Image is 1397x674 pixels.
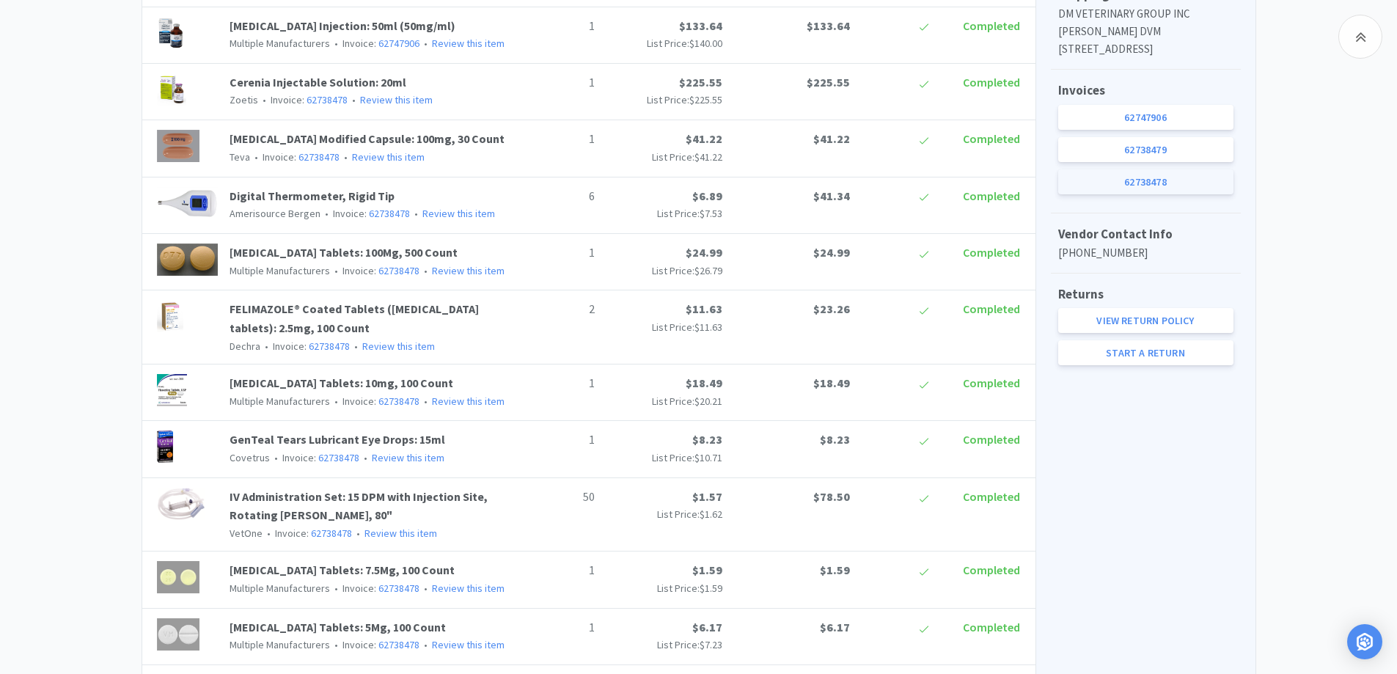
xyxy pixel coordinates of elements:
a: 62738478 [318,451,359,464]
span: Multiple Manufacturers [230,264,330,277]
img: cf50c79df5644d98a89d08dea1f4a566_154642.png [157,561,200,593]
span: Dechra [230,340,260,353]
span: Completed [963,18,1020,33]
span: $225.55 [689,93,722,106]
a: Review this item [432,264,505,277]
span: • [342,150,350,164]
span: • [272,451,280,464]
a: View Return Policy [1058,308,1233,333]
a: 62747906 [378,37,419,50]
a: [MEDICAL_DATA] Injection: 50ml (50mg/ml) [230,18,455,33]
p: 1 [521,618,595,637]
a: GenTeal Tears Lubricant Eye Drops: 15ml [230,432,445,447]
span: $41.22 [686,131,722,146]
span: • [260,93,268,106]
span: • [422,582,430,595]
img: f044567866ca4ca0852161d49569aa0d_399837.png [157,374,187,406]
a: Digital Thermometer, Rigid Tip [230,188,395,203]
span: • [354,527,362,540]
span: $11.63 [686,301,722,316]
img: 19fdefc7561b45629dd502a709500619_209218.png [157,431,173,463]
span: Completed [963,432,1020,447]
img: 0fea4985345546a1a2d13ce8cb4e6d5a_311471.png [157,243,219,276]
span: $26.79 [694,264,722,277]
span: $23.26 [813,301,850,316]
a: Cerenia Injectable Solution: 20ml [230,75,406,89]
p: 50 [521,488,595,507]
p: 1 [521,561,595,580]
span: • [332,582,340,595]
span: Amerisource Bergen [230,207,320,220]
a: 62747906 [1058,105,1233,130]
span: • [350,93,358,106]
span: Invoice: [258,93,348,106]
span: Completed [963,131,1020,146]
span: Invoice: [320,207,410,220]
a: Review this item [432,37,505,50]
span: • [422,395,430,408]
span: Multiple Manufacturers [230,638,330,651]
p: 6 [521,187,595,206]
span: $1.59 [700,582,722,595]
span: Completed [963,376,1020,390]
span: Completed [963,489,1020,504]
a: 62738478 [1058,169,1233,194]
h5: Invoices [1058,81,1233,100]
span: $7.53 [700,207,722,220]
img: 4f038bf4143f4944856ca8ba83f2ee27_540744.png [157,73,186,106]
span: • [422,638,430,651]
span: Multiple Manufacturers [230,395,330,408]
span: Covetrus [230,451,270,464]
span: Completed [963,188,1020,203]
span: $6.17 [692,620,722,634]
a: Review this item [364,527,437,540]
p: 1 [521,130,595,149]
span: Invoice: [330,582,419,595]
span: • [332,264,340,277]
img: e34303e1cd6c4a579e281f7a90565650_272834.png [157,187,219,219]
span: $8.23 [820,432,850,447]
img: bca28a9e5f8c483784fa7a5577a2b30b_209217.png [157,17,185,49]
a: 62738478 [378,264,419,277]
span: Multiple Manufacturers [230,37,330,50]
a: Start a Return [1058,340,1233,365]
span: $41.22 [694,150,722,164]
img: 3697147cad2246baae91e54f874fe4e9_17992.png [157,300,184,332]
p: List Price: [606,205,722,221]
span: $1.59 [692,563,722,577]
img: a45f7f7bdea545b794e52d514dc253ba_297986.png [157,488,206,520]
p: List Price: [606,319,722,335]
span: $20.21 [694,395,722,408]
a: [MEDICAL_DATA] Tablets: 7.5Mg, 100 Count [230,563,455,577]
span: $225.55 [679,75,722,89]
span: Invoice: [330,638,419,651]
span: Multiple Manufacturers [230,582,330,595]
span: • [352,340,360,353]
span: $140.00 [689,37,722,50]
p: List Price: [606,637,722,653]
p: 1 [521,17,595,36]
a: 62738478 [369,207,410,220]
span: $1.57 [692,489,722,504]
a: Review this item [372,451,444,464]
span: Completed [963,75,1020,89]
span: Invoice: [270,451,359,464]
a: IV Administration Set: 15 DPM with Injection Site, Rotating [PERSON_NAME], 80" [230,489,488,523]
a: 62738478 [298,150,340,164]
a: FELIMAZOLE® Coated Tablets ([MEDICAL_DATA] tablets): 2.5mg, 100 Count [230,301,479,335]
span: $41.34 [813,188,850,203]
a: Review this item [362,340,435,353]
span: $133.64 [679,18,722,33]
span: $11.63 [694,320,722,334]
span: $24.99 [813,245,850,260]
span: $18.49 [813,376,850,390]
span: $225.55 [807,75,850,89]
a: 62738478 [307,93,348,106]
img: e59c77b5c9294fb3b59646dc2e7a7819_522264.png [157,130,200,162]
a: [MEDICAL_DATA] Modified Capsule: 100mg, 30 Count [230,131,505,146]
p: 1 [521,431,595,450]
span: Completed [963,563,1020,577]
p: List Price: [606,506,722,522]
span: $78.50 [813,489,850,504]
a: 62738478 [311,527,352,540]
